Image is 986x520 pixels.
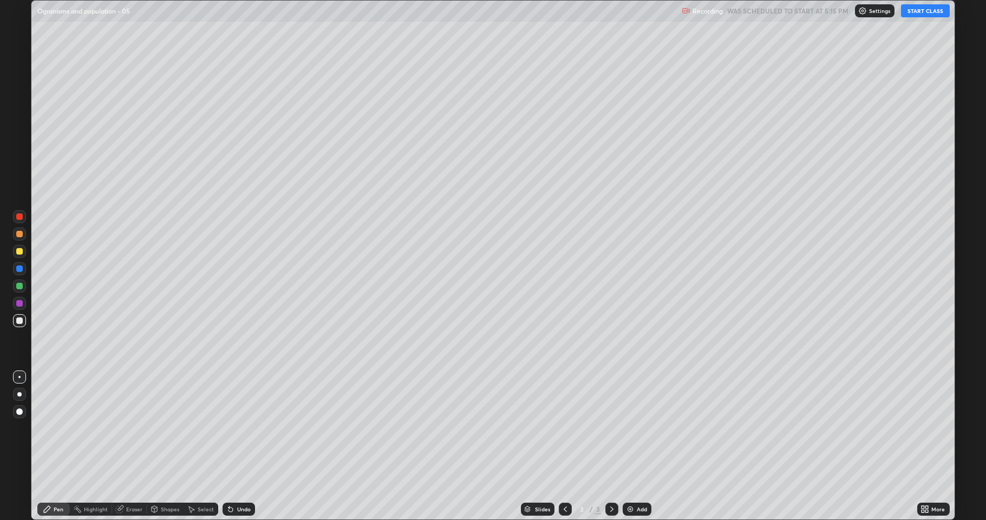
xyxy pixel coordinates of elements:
[901,4,950,17] button: START CLASS
[931,506,945,512] div: More
[858,6,867,15] img: class-settings-icons
[595,504,601,514] div: 3
[161,506,179,512] div: Shapes
[576,506,587,512] div: 3
[626,505,635,513] img: add-slide-button
[682,6,690,15] img: recording.375f2c34.svg
[237,506,251,512] div: Undo
[693,7,723,15] p: Recording
[84,506,108,512] div: Highlight
[198,506,214,512] div: Select
[37,6,130,15] p: Ogranisms and population - 05
[535,506,550,512] div: Slides
[637,506,647,512] div: Add
[727,6,848,16] h5: WAS SCHEDULED TO START AT 5:15 PM
[869,8,890,14] p: Settings
[589,506,592,512] div: /
[54,506,63,512] div: Pen
[126,506,142,512] div: Eraser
